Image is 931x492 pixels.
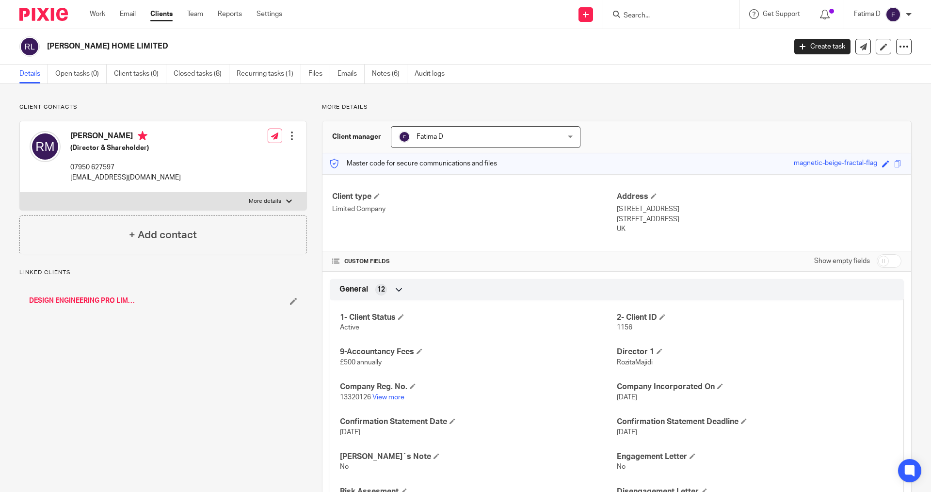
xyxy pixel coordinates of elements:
[885,7,901,22] img: svg%3E
[617,359,653,366] span: RozitaMajidi
[763,11,800,17] span: Get Support
[70,163,181,172] p: 07950 627597
[617,224,901,234] p: UK
[308,65,330,83] a: Files
[339,284,368,295] span: General
[19,36,40,57] img: svg%3E
[30,131,61,162] img: svg%3E
[415,65,452,83] a: Audit logs
[120,9,136,19] a: Email
[330,159,497,168] p: Master code for secure communications and files
[340,417,617,427] h4: Confirmation Statement Date
[340,394,371,401] span: 13320126
[623,12,710,20] input: Search
[417,133,443,140] span: Fatima D
[372,65,407,83] a: Notes (6)
[55,65,107,83] a: Open tasks (0)
[340,359,382,366] span: £500 annually
[814,256,870,266] label: Show empty fields
[617,214,901,224] p: [STREET_ADDRESS]
[854,9,881,19] p: Fatima D
[617,382,894,392] h4: Company Incorporated On
[340,347,617,357] h4: 9-Accountancy Fees
[114,65,166,83] a: Client tasks (0)
[617,312,894,323] h4: 2- Client ID
[19,103,307,111] p: Client contacts
[794,158,877,169] div: magnetic-beige-fractal-flag
[322,103,912,111] p: More details
[174,65,229,83] a: Closed tasks (8)
[377,285,385,295] span: 12
[617,204,901,214] p: [STREET_ADDRESS]
[90,9,105,19] a: Work
[332,192,617,202] h4: Client type
[187,9,203,19] a: Team
[617,192,901,202] h4: Address
[340,324,359,331] span: Active
[617,452,894,462] h4: Engagement Letter
[70,131,181,143] h4: [PERSON_NAME]
[340,463,349,470] span: No
[249,197,281,205] p: More details
[617,417,894,427] h4: Confirmation Statement Deadline
[794,39,851,54] a: Create task
[150,9,173,19] a: Clients
[617,429,637,436] span: [DATE]
[332,204,617,214] p: Limited Company
[257,9,282,19] a: Settings
[399,131,410,143] img: svg%3E
[617,463,626,470] span: No
[340,382,617,392] h4: Company Reg. No.
[47,41,633,51] h2: [PERSON_NAME] HOME LIMITED
[617,394,637,401] span: [DATE]
[19,269,307,277] p: Linked clients
[617,324,632,331] span: 1156
[340,312,617,323] h4: 1- Client Status
[340,429,360,436] span: [DATE]
[332,258,617,265] h4: CUSTOM FIELDS
[70,173,181,182] p: [EMAIL_ADDRESS][DOMAIN_NAME]
[129,228,197,243] h4: + Add contact
[19,65,48,83] a: Details
[138,131,147,141] i: Primary
[218,9,242,19] a: Reports
[340,452,617,462] h4: [PERSON_NAME]`s Note
[29,296,136,306] a: DESIGN ENGINEERING PRO LIMITED
[372,394,404,401] a: View more
[237,65,301,83] a: Recurring tasks (1)
[19,8,68,21] img: Pixie
[337,65,365,83] a: Emails
[617,347,894,357] h4: Director 1
[70,143,181,153] h5: (Director & Shareholder)
[332,132,381,142] h3: Client manager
